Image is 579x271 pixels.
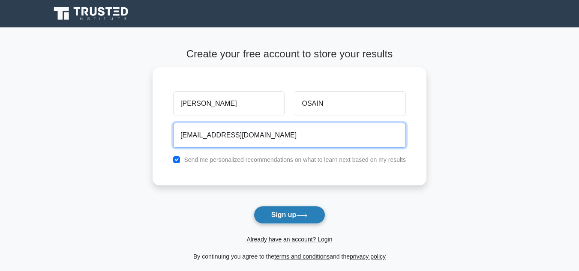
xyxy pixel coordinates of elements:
button: Sign up [254,206,326,224]
a: terms and conditions [274,253,330,260]
a: privacy policy [350,253,386,260]
input: First name [173,91,284,116]
label: Send me personalized recommendations on what to learn next based on my results [184,156,406,163]
input: Email [173,123,406,148]
a: Already have an account? Login [246,236,332,243]
input: Last name [295,91,406,116]
div: By continuing you agree to the and the [147,251,432,262]
h4: Create your free account to store your results [153,48,426,60]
